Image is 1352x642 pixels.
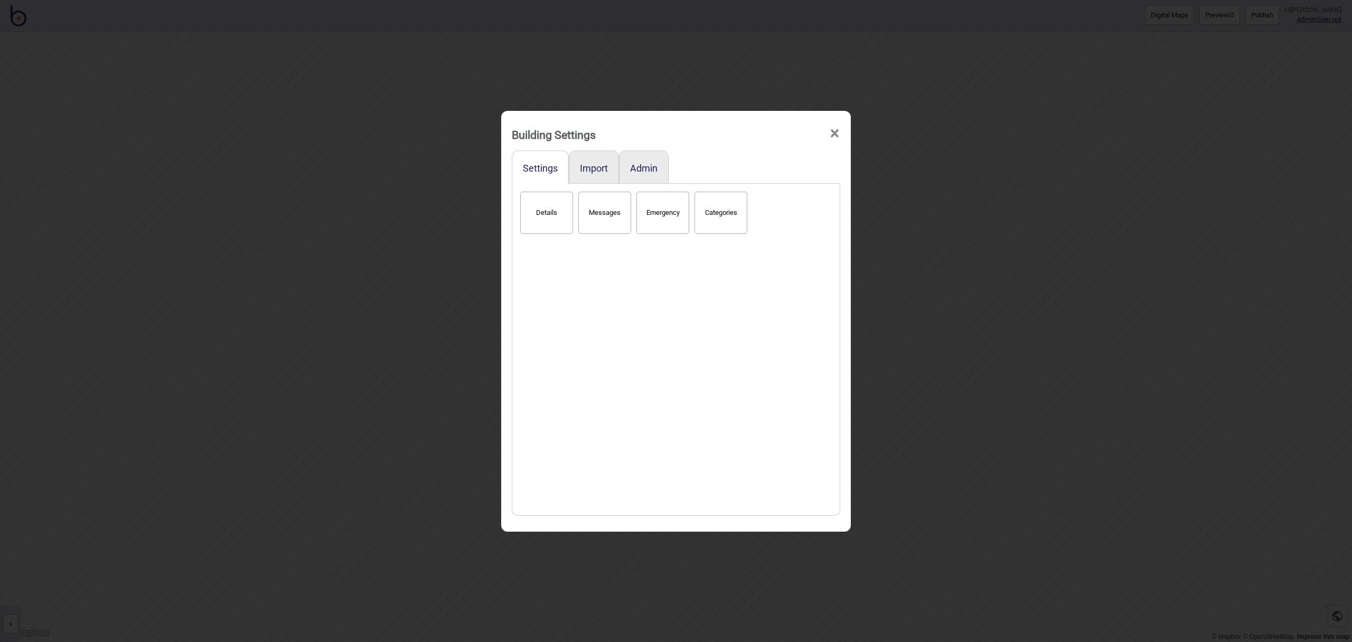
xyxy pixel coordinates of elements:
div: Building Settings [512,124,596,146]
button: Emergency [636,192,689,234]
span: × [829,116,840,151]
button: Import [580,163,608,174]
button: Settings [523,163,558,174]
button: Details [520,192,573,234]
button: Categories [694,192,747,234]
button: Admin [630,163,658,174]
button: Messages [578,192,631,234]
